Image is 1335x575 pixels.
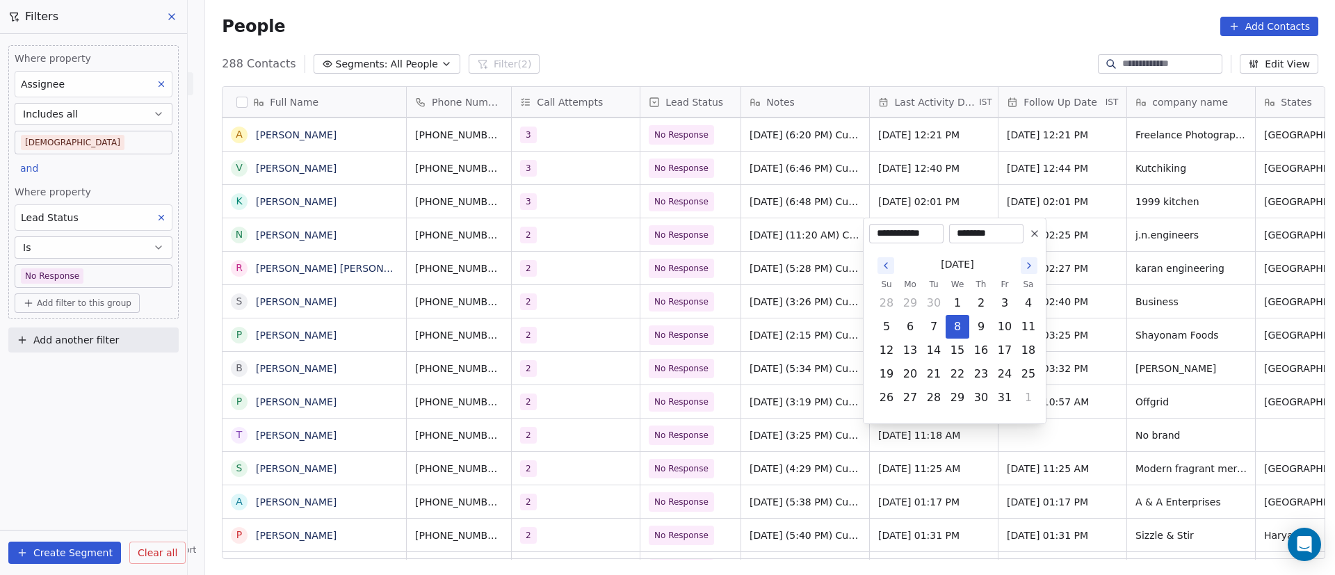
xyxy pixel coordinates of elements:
[877,257,894,274] button: Go to the Previous Month
[899,292,921,314] button: Monday, September 29th, 2025
[946,339,969,362] button: Wednesday, October 15th, 2025
[899,339,921,362] button: Monday, October 13th, 2025
[994,363,1016,385] button: Friday, October 24th, 2025
[969,277,993,291] th: Thursday
[1017,387,1039,409] button: Saturday, November 1st, 2025
[946,363,969,385] button: Wednesday, October 22nd, 2025
[993,277,1017,291] th: Friday
[899,387,921,409] button: Monday, October 27th, 2025
[898,277,922,291] th: Monday
[1017,292,1039,314] button: Saturday, October 4th, 2025
[875,316,898,338] button: Sunday, October 5th, 2025
[875,339,898,362] button: Sunday, October 12th, 2025
[875,277,1040,410] table: October 2025
[970,387,992,409] button: Thursday, October 30th, 2025
[923,316,945,338] button: Tuesday, October 7th, 2025
[941,257,973,272] span: [DATE]
[994,292,1016,314] button: Friday, October 3rd, 2025
[1017,363,1039,385] button: Saturday, October 25th, 2025
[994,387,1016,409] button: Friday, October 31st, 2025
[970,316,992,338] button: Thursday, October 9th, 2025
[1017,277,1040,291] th: Saturday
[875,277,898,291] th: Sunday
[994,339,1016,362] button: Friday, October 17th, 2025
[923,387,945,409] button: Tuesday, October 28th, 2025
[899,316,921,338] button: Monday, October 6th, 2025
[970,363,992,385] button: Thursday, October 23rd, 2025
[875,387,898,409] button: Sunday, October 26th, 2025
[994,316,1016,338] button: Friday, October 10th, 2025
[875,363,898,385] button: Sunday, October 19th, 2025
[875,292,898,314] button: Sunday, September 28th, 2025
[946,277,969,291] th: Wednesday
[899,363,921,385] button: Monday, October 20th, 2025
[946,316,969,338] button: Today, Wednesday, October 8th, 2025, selected
[923,339,945,362] button: Tuesday, October 14th, 2025
[946,387,969,409] button: Wednesday, October 29th, 2025
[923,363,945,385] button: Tuesday, October 21st, 2025
[922,277,946,291] th: Tuesday
[923,292,945,314] button: Tuesday, September 30th, 2025
[1017,339,1039,362] button: Saturday, October 18th, 2025
[970,339,992,362] button: Thursday, October 16th, 2025
[1017,316,1039,338] button: Saturday, October 11th, 2025
[946,292,969,314] button: Wednesday, October 1st, 2025
[970,292,992,314] button: Thursday, October 2nd, 2025
[1021,257,1037,274] button: Go to the Next Month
